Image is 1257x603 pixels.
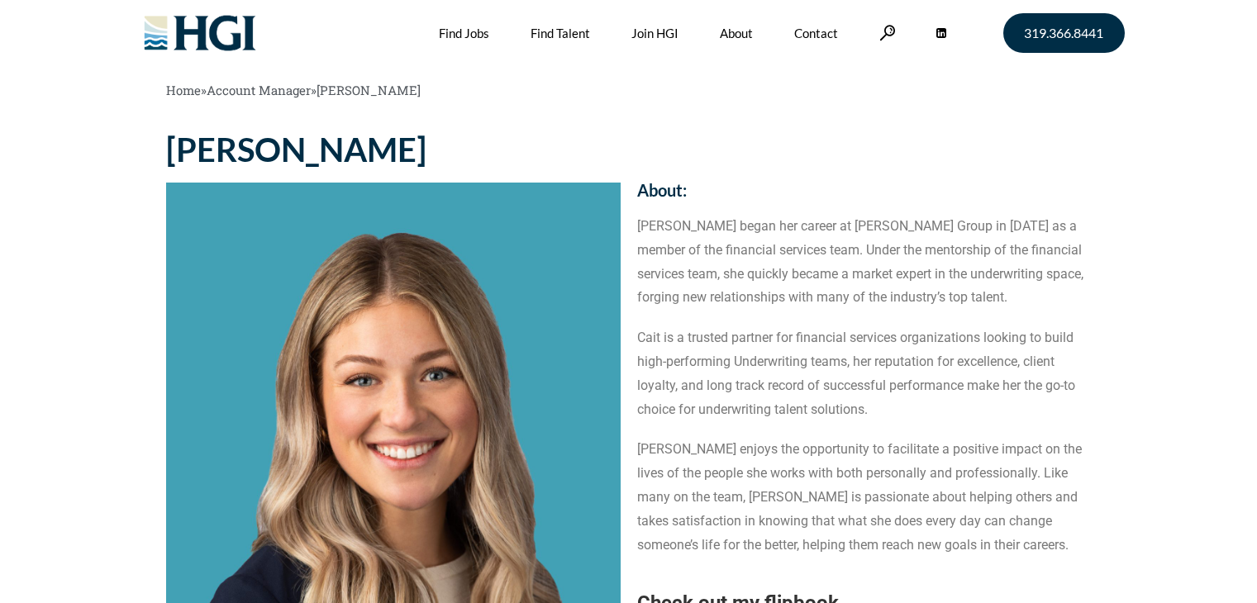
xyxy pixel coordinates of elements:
p: [PERSON_NAME] enjoys the opportunity to facilitate a positive impact on the lives of the people s... [637,438,1092,557]
a: Home [166,82,201,98]
span: » » [166,82,421,98]
h2: Contact: [637,133,1092,150]
h1: [PERSON_NAME] [166,133,621,166]
a: 319.366.8441 [1003,13,1125,53]
span: [PERSON_NAME] [317,82,421,98]
p: Cait is a trusted partner for financial services organizations looking to build high-performing U... [637,326,1092,421]
a: Account Manager [207,82,311,98]
span: 319.366.8441 [1024,26,1103,40]
a: Search [879,25,896,40]
h2: About: [637,182,1092,198]
p: [PERSON_NAME] began her career at [PERSON_NAME] Group in [DATE] as a member of the financial serv... [637,215,1092,310]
